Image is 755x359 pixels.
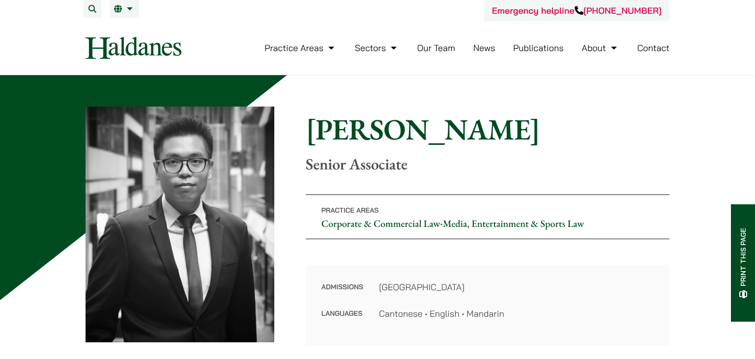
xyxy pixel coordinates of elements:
[443,217,584,230] a: Media, Entertainment & Sports Law
[379,307,654,320] dd: Cantonese • English • Mandarin
[306,155,669,173] p: Senior Associate
[379,280,654,294] dd: [GEOGRAPHIC_DATA]
[321,206,379,215] span: Practice Areas
[321,307,363,320] dt: Languages
[114,5,135,13] a: EN
[417,42,455,54] a: Our Team
[86,37,181,59] img: Logo of Haldanes
[306,111,669,147] h1: [PERSON_NAME]
[473,42,495,54] a: News
[492,5,662,16] a: Emergency helpline[PHONE_NUMBER]
[637,42,669,54] a: Contact
[513,42,564,54] a: Publications
[321,280,363,307] dt: Admissions
[355,42,399,54] a: Sectors
[321,217,440,230] a: Corporate & Commercial Law
[306,194,669,239] p: •
[581,42,619,54] a: About
[264,42,337,54] a: Practice Areas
